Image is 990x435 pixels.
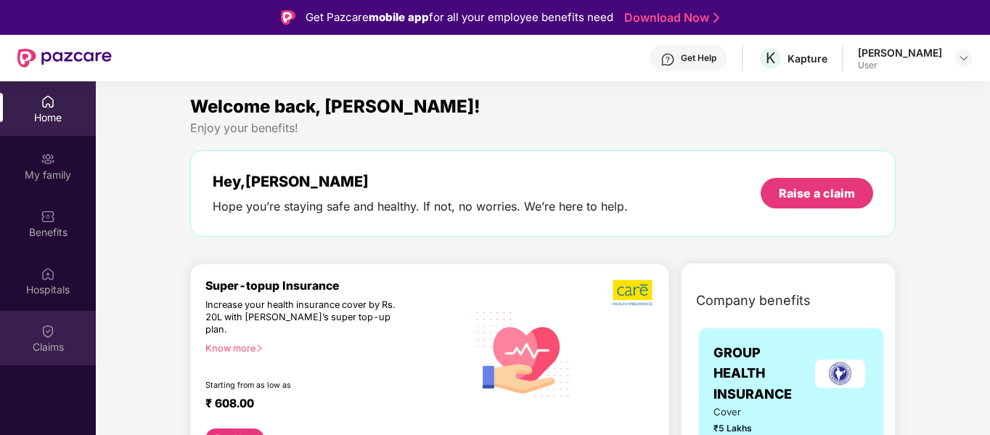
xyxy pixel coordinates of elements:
span: Cover [713,404,782,420]
img: svg+xml;base64,PHN2ZyBpZD0iRHJvcGRvd24tMzJ4MzIiIHhtbG5zPSJodHRwOi8vd3d3LnczLm9yZy8yMDAwL3N2ZyIgd2... [958,52,970,64]
div: Know more [205,343,459,353]
div: Hey, [PERSON_NAME] [213,173,628,190]
span: Company benefits [696,290,811,311]
span: K [766,49,775,67]
strong: mobile app [369,10,429,24]
img: New Pazcare Logo [17,49,112,68]
span: right [255,344,263,352]
img: svg+xml;base64,PHN2ZyBpZD0iSG9zcGl0YWxzIiB4bWxucz0iaHR0cDovL3d3dy53My5vcmcvMjAwMC9zdmciIHdpZHRoPS... [41,267,55,281]
div: Super-topup Insurance [205,279,467,293]
span: GROUP HEALTH INSURANCE [713,343,811,404]
img: insurerLogo [815,359,865,388]
img: svg+xml;base64,PHN2ZyB3aWR0aD0iMjAiIGhlaWdodD0iMjAiIHZpZXdCb3g9IjAgMCAyMCAyMCIgZmlsbD0ibm9uZSIgeG... [41,152,55,166]
img: Stroke [713,10,719,25]
div: Raise a claim [779,185,855,201]
img: b5dec4f62d2307b9de63beb79f102df3.png [613,279,654,306]
div: Kapture [787,52,827,65]
img: svg+xml;base64,PHN2ZyBpZD0iSGVscC0zMngzMiIgeG1sbnM9Imh0dHA6Ly93d3cudzMub3JnLzIwMDAvc3ZnIiB3aWR0aD... [660,52,675,67]
div: Increase your health insurance cover by Rs. 20L with [PERSON_NAME]’s super top-up plan. [205,299,404,336]
div: Get Pazcare for all your employee benefits need [306,9,613,26]
a: Download Now [624,10,715,25]
div: [PERSON_NAME] [858,46,942,60]
div: Get Help [681,52,716,64]
div: Enjoy your benefits! [190,121,896,136]
img: svg+xml;base64,PHN2ZyBpZD0iQ2xhaW0iIHhtbG5zPSJodHRwOi8vd3d3LnczLm9yZy8yMDAwL3N2ZyIgd2lkdGg9IjIwIi... [41,324,55,338]
span: Welcome back, [PERSON_NAME]! [190,96,480,117]
img: svg+xml;base64,PHN2ZyBpZD0iQmVuZWZpdHMiIHhtbG5zPSJodHRwOi8vd3d3LnczLm9yZy8yMDAwL3N2ZyIgd2lkdGg9Ij... [41,209,55,224]
div: ₹ 608.00 [205,397,453,414]
img: svg+xml;base64,PHN2ZyB4bWxucz0iaHR0cDovL3d3dy53My5vcmcvMjAwMC9zdmciIHhtbG5zOnhsaW5rPSJodHRwOi8vd3... [467,296,580,410]
span: ₹5 Lakhs [713,421,782,435]
img: svg+xml;base64,PHN2ZyBpZD0iSG9tZSIgeG1sbnM9Imh0dHA6Ly93d3cudzMub3JnLzIwMDAvc3ZnIiB3aWR0aD0iMjAiIG... [41,94,55,109]
div: Starting from as low as [205,381,406,391]
div: Hope you’re staying safe and healthy. If not, no worries. We’re here to help. [213,199,628,214]
img: Logo [281,10,295,25]
div: User [858,60,942,71]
